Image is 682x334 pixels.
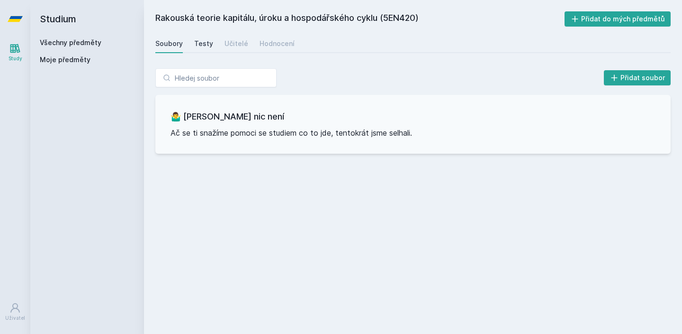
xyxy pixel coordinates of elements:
a: Study [2,38,28,67]
a: Testy [194,34,213,53]
a: Soubory [155,34,183,53]
div: Uživatel [5,315,25,322]
div: Testy [194,39,213,48]
h3: 🤷‍♂️ [PERSON_NAME] nic není [170,110,655,123]
div: Study [9,55,22,62]
a: Hodnocení [260,34,295,53]
button: Přidat soubor [604,70,671,85]
span: Moje předměty [40,55,90,65]
div: Soubory [155,39,183,48]
p: Ač se ti snažíme pomoci se studiem co to jde, tentokrát jsme selhali. [170,127,655,139]
button: Přidat do mých předmětů [565,11,671,27]
input: Hledej soubor [155,68,277,87]
div: Učitelé [224,39,248,48]
div: Hodnocení [260,39,295,48]
a: Uživatel [2,297,28,326]
a: Učitelé [224,34,248,53]
h2: Rakouská teorie kapitálu, úroku a hospodářského cyklu (5EN420) [155,11,565,27]
a: Všechny předměty [40,38,101,46]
